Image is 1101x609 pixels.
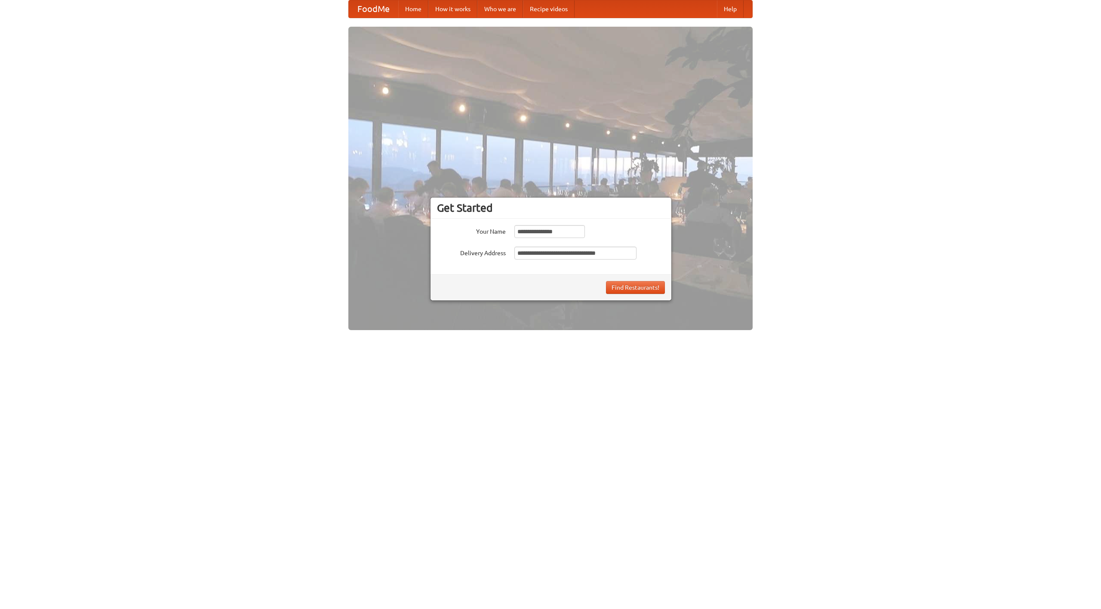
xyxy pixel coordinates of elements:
a: How it works [428,0,477,18]
a: Home [398,0,428,18]
h3: Get Started [437,201,665,214]
a: FoodMe [349,0,398,18]
label: Delivery Address [437,247,506,257]
a: Recipe videos [523,0,575,18]
label: Your Name [437,225,506,236]
button: Find Restaurants! [606,281,665,294]
a: Help [717,0,744,18]
a: Who we are [477,0,523,18]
